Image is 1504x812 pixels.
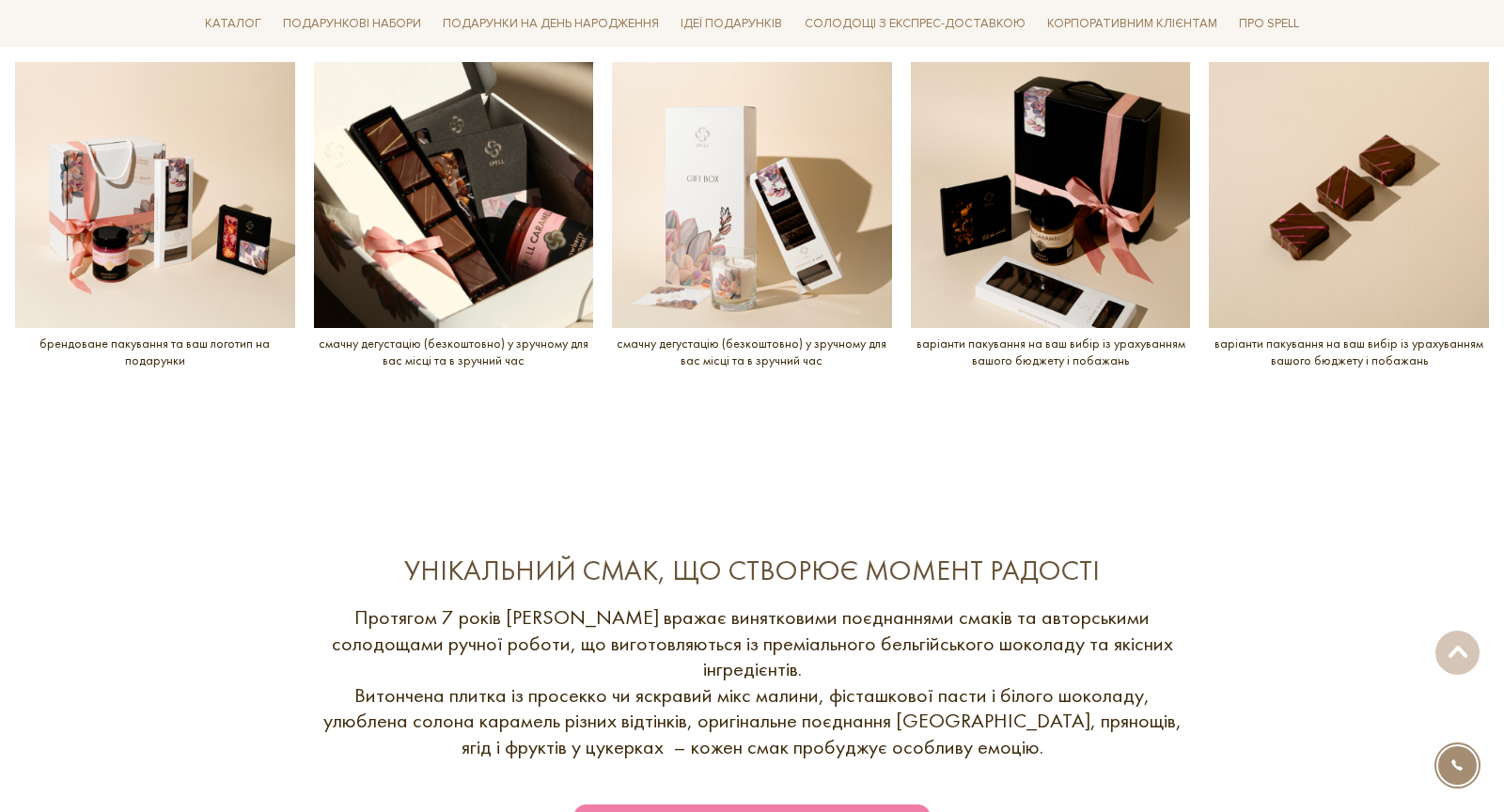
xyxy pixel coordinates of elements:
[911,336,1191,368] p: варіанти пакування на ваш вибір із урахуванням вашого бюджету і побажань
[314,62,594,328] img: смачну дегустацію (безкоштовно) у зручному для вас місці та в зручний час
[911,62,1191,328] img: варіанти пакування на ваш вибір із урахуванням вашого бюджету і побажань
[612,336,892,368] p: смачну дегустацію (безкоштовно) у зручному для вас місці та в зручний час
[320,604,1184,759] div: Протягом 7 років [PERSON_NAME] вражає винятковими поєднаннями смаків та авторськими солодощами ру...
[314,336,594,368] p: смачну дегустацію (безкоштовно) у зручному для вас місці та в зручний час
[197,9,269,39] a: Каталог
[1209,62,1489,328] img: варіанти пакування на ваш вибір із урахуванням вашого бюджету і побажань
[15,336,295,368] p: брендоване пакування та ваш логотип на подарунки
[1209,336,1489,368] p: варіанти пакування на ваш вибір із урахуванням вашого бюджету і побажань
[1231,9,1307,39] span: Про Spell
[612,62,892,328] img: смачну дегустацію (безкоштовно) у зручному для вас місці та в зручний час
[320,553,1184,589] div: Унікальний смак, що створює момент радості
[1040,8,1225,39] a: Корпоративним клієнтам
[275,9,429,39] span: Подарункові набори
[15,62,295,328] img: брендоване пакування та ваш логотип на подарунки
[797,8,1033,39] a: Солодощі з експрес-доставкою
[673,9,790,39] span: Ідеї подарунків
[435,9,666,39] span: Подарунки на День народження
